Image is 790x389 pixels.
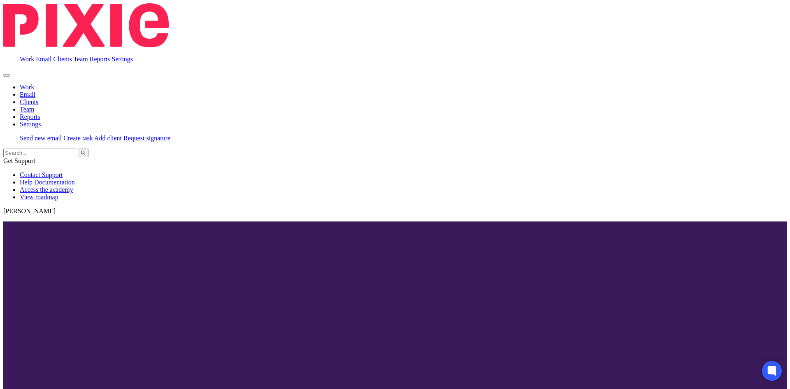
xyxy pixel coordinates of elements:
[20,91,35,98] a: Email
[36,56,51,63] a: Email
[20,179,75,186] a: Help Documentation
[94,135,122,142] a: Add client
[73,56,88,63] a: Team
[3,157,35,164] span: Get Support
[78,149,88,157] button: Search
[53,56,72,63] a: Clients
[20,84,34,91] a: Work
[20,171,63,178] a: Contact Support
[63,135,93,142] a: Create task
[3,207,787,215] p: [PERSON_NAME]
[90,56,110,63] a: Reports
[20,121,41,128] a: Settings
[20,98,38,105] a: Clients
[3,3,169,47] img: Pixie
[20,186,73,193] a: Access the academy
[20,193,58,200] a: View roadmap
[20,135,62,142] a: Send new email
[3,149,76,157] input: Search
[123,135,170,142] a: Request signature
[20,56,34,63] a: Work
[112,56,133,63] a: Settings
[20,113,40,120] a: Reports
[20,106,34,113] a: Team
